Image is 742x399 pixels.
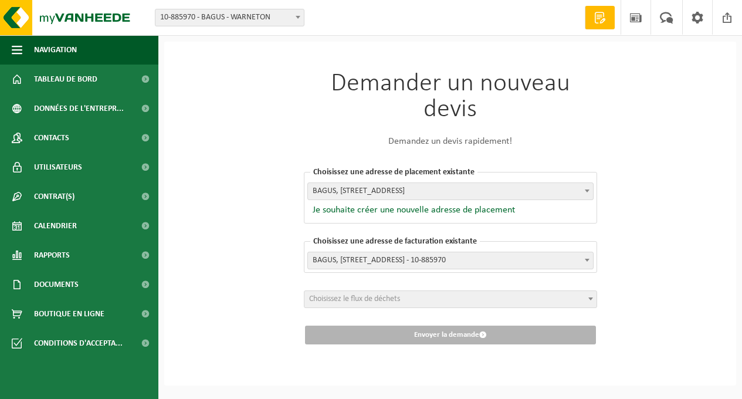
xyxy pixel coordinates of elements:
span: Données de l'entrepr... [34,94,124,123]
span: 10-885970 - BAGUS - WARNETON [155,9,304,26]
span: BAGUS, WARNAVEWEG 23, WARNETON - 10-885970 [307,182,594,200]
span: BAGUS, WARNAVEWEG 23, WARNETON - 10-885970 [308,183,593,199]
p: Demandez un devis rapidement! [304,134,597,148]
span: BAGUS, WARNAVEWEG 23, WARNETON, 0834.003.030 - 10-885970 [308,252,593,269]
span: Rapports [34,241,70,270]
span: Utilisateurs [34,153,82,182]
span: Choisissez une adresse de facturation existante [310,237,480,246]
span: Contacts [34,123,69,153]
span: Calendrier [34,211,77,241]
button: Envoyer la demande [305,326,596,344]
span: Contrat(s) [34,182,74,211]
h1: Demander un nouveau devis [304,71,597,123]
button: Je souhaite créer une nouvelle adresse de placement [307,204,515,216]
span: Choisissez le flux de déchets [309,295,400,303]
span: Documents [34,270,79,299]
span: Choisissez une adresse de placement existante [310,168,477,177]
span: Boutique en ligne [34,299,104,329]
span: Conditions d'accepta... [34,329,123,358]
span: BAGUS, WARNAVEWEG 23, WARNETON, 0834.003.030 - 10-885970 [307,252,594,269]
span: Navigation [34,35,77,65]
span: Tableau de bord [34,65,97,94]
